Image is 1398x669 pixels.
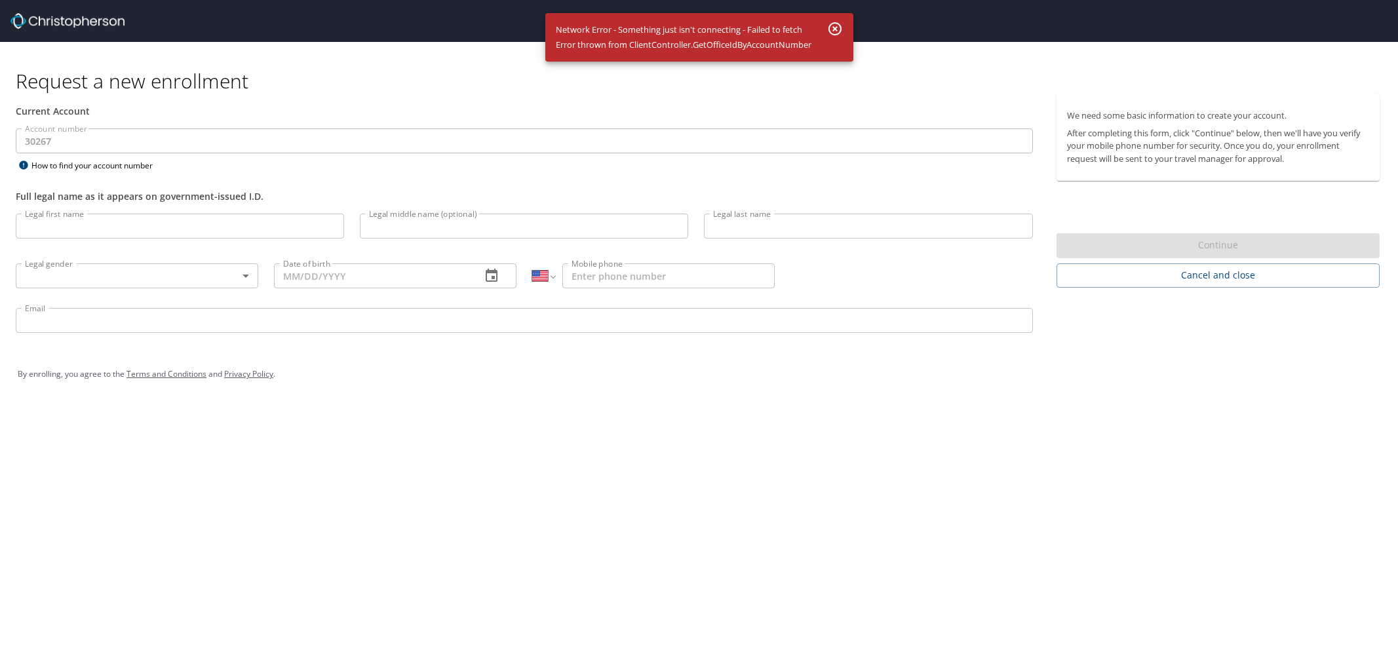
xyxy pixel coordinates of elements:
a: Terms and Conditions [126,368,206,379]
p: After completing this form, click "Continue" below, then we'll have you verify your mobile phone ... [1067,127,1369,165]
span: Cancel and close [1067,267,1369,284]
img: cbt logo [10,13,125,29]
div: Current Account [16,104,1033,118]
h1: Request a new enrollment [16,68,1390,94]
p: We need some basic information to create your account. [1067,109,1369,122]
div: Full legal name as it appears on government-issued I.D. [16,189,1033,203]
div: Network Error - Something just isn't connecting - Failed to fetch Error thrown from ClientControl... [556,17,811,58]
input: Enter phone number [562,263,775,288]
a: Privacy Policy [224,368,273,379]
input: MM/DD/YYYY [274,263,471,288]
div: ​ [16,263,258,288]
button: Cancel and close [1057,263,1380,288]
div: How to find your account number [16,157,180,174]
div: By enrolling, you agree to the and . [18,358,1380,391]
